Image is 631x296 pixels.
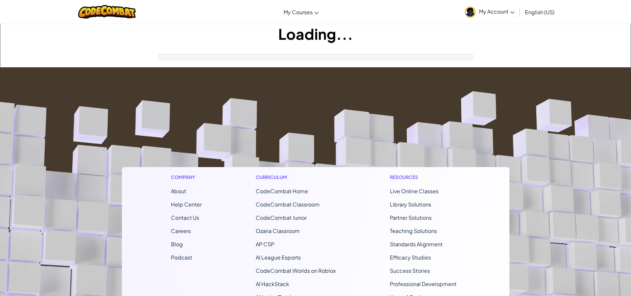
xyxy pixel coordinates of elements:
[390,214,432,221] a: Partner Solutions
[479,8,514,15] span: My Account
[390,241,443,248] a: Standards Alignment
[171,241,183,248] a: Blog
[256,214,307,221] a: CodeCombat Junior
[280,3,322,21] a: My Courses
[256,241,274,248] a: AP CSP
[171,227,191,234] a: Careers
[256,267,336,274] a: CodeCombat Worlds on Roblox
[0,24,631,44] h1: Loading...
[171,201,202,208] a: Help Center
[78,5,136,19] img: CodeCombat logo
[390,267,430,274] a: Success Stories
[522,3,558,21] a: English (US)
[390,280,456,287] a: Professional Development
[256,280,289,287] a: AI HackStack
[256,201,320,208] a: CodeCombat Classroom
[525,9,554,16] span: English (US)
[390,174,460,181] h1: Resources
[256,227,300,234] a: Ozaria Classroom
[284,9,313,16] span: My Courses
[390,254,431,261] a: Efficacy Studies
[256,174,336,181] h1: Curriculum
[465,7,476,18] img: avatar
[171,254,192,261] a: Podcast
[256,188,308,195] span: CodeCombat Home
[171,174,202,181] h1: Company
[390,227,437,234] a: Teaching Solutions
[390,201,431,208] a: Library Solutions
[256,254,301,261] a: AI League Esports
[390,188,439,195] a: Live Online Classes
[171,188,186,195] a: About
[171,214,199,221] span: Contact Us
[461,1,518,22] a: My Account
